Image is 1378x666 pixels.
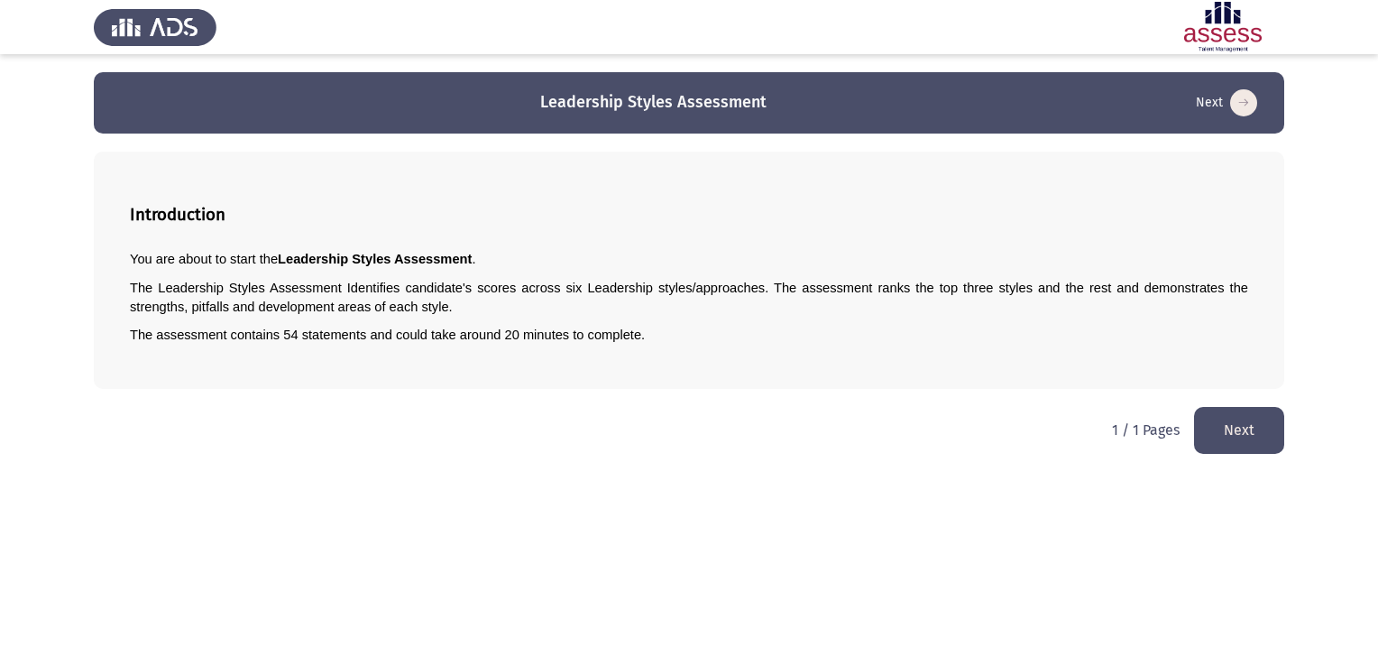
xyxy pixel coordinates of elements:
[130,205,225,225] b: Introduction
[472,252,475,266] span: .
[1190,88,1263,117] button: load next page
[278,252,472,266] span: Leadership Styles Assessment
[540,91,767,114] h3: Leadership Styles Assessment
[1194,407,1284,453] button: load next page
[94,2,216,52] img: Assess Talent Management logo
[130,328,645,342] span: The assessment contains 54 statements and could take around 20 minutes to complete.
[1162,2,1284,52] img: Assessment logo of Leadership Styles
[130,281,1252,314] span: The Leadership Styles Assessment Identifies candidate's scores across six Leadership styles/appro...
[130,252,278,266] span: You are about to start the
[1112,421,1180,439] p: 1 / 1 Pages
